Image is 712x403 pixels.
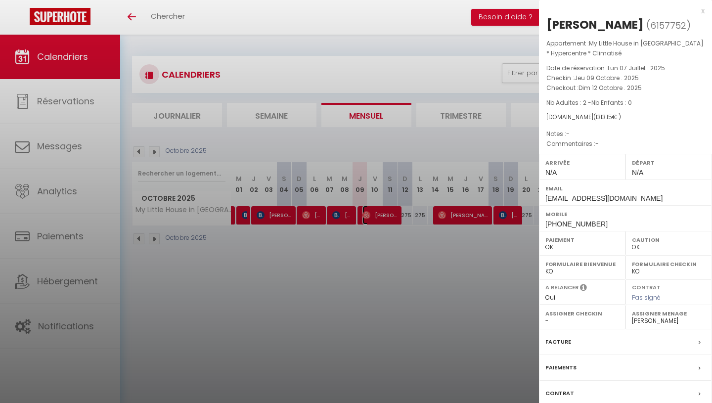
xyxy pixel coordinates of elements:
label: Arrivée [545,158,619,168]
span: My Little House in [GEOGRAPHIC_DATA] * Hypercentre * Climatisé [546,39,704,57]
label: Départ [632,158,706,168]
label: Formulaire Checkin [632,259,706,269]
span: 1313.15 [596,113,612,121]
p: Appartement : [546,39,705,58]
span: Nb Adultes : 2 - [546,98,632,107]
span: ( € ) [593,113,621,121]
p: Checkin : [546,73,705,83]
label: Contrat [545,388,574,399]
label: Facture [545,337,571,347]
span: N/A [632,169,643,177]
span: [EMAIL_ADDRESS][DOMAIN_NAME] [545,194,663,202]
p: Checkout : [546,83,705,93]
span: Nb Enfants : 0 [591,98,632,107]
label: Assigner Menage [632,309,706,318]
div: [PERSON_NAME] [546,17,644,33]
span: - [595,139,599,148]
p: Date de réservation : [546,63,705,73]
label: A relancer [545,283,578,292]
span: ( ) [646,18,691,32]
span: Dim 12 Octobre . 2025 [578,84,642,92]
label: Paiements [545,362,577,373]
span: Lun 07 Juillet . 2025 [608,64,665,72]
span: 6157752 [650,19,686,32]
p: Notes : [546,129,705,139]
label: Paiement [545,235,619,245]
span: N/A [545,169,557,177]
span: Pas signé [632,293,661,302]
div: x [539,5,705,17]
label: Email [545,183,706,193]
div: [DOMAIN_NAME] [546,113,705,122]
i: Sélectionner OUI si vous souhaiter envoyer les séquences de messages post-checkout [580,283,587,294]
label: Assigner Checkin [545,309,619,318]
label: Contrat [632,283,661,290]
label: Mobile [545,209,706,219]
span: - [566,130,570,138]
label: Formulaire Bienvenue [545,259,619,269]
span: [PHONE_NUMBER] [545,220,608,228]
label: Caution [632,235,706,245]
p: Commentaires : [546,139,705,149]
span: Jeu 09 Octobre . 2025 [574,74,639,82]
